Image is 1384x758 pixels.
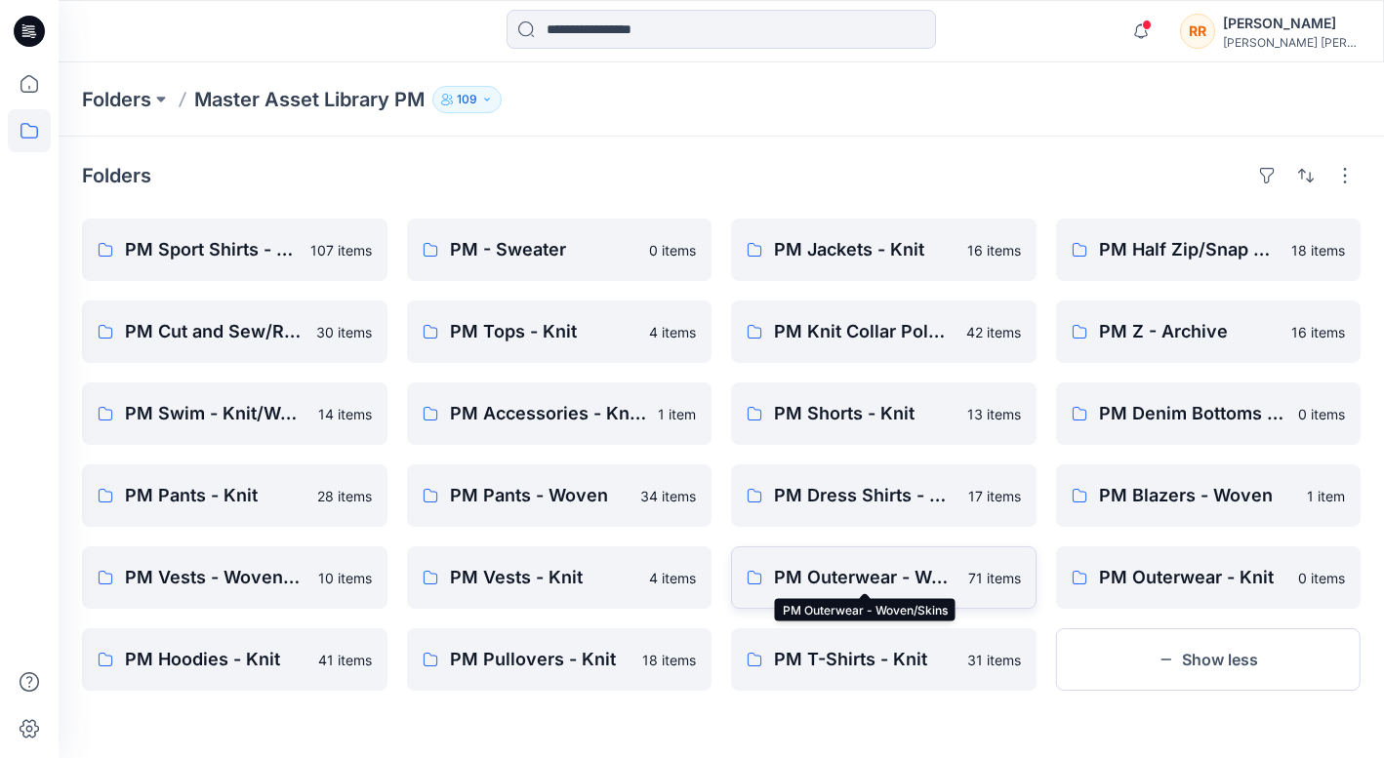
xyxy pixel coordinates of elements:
[774,564,957,591] p: PM Outerwear - Woven/Skins
[125,564,306,591] p: PM Vests - Woven/Skins
[774,646,956,673] p: PM T-Shirts - Knit
[450,236,638,263] p: PM - Sweater
[450,482,630,509] p: PM Pants - Woven
[774,482,957,509] p: PM Dress Shirts - Woven
[731,628,1037,691] a: PM T-Shirts - Knit31 items
[731,300,1037,363] a: PM Knit Collar Polo Shirts - Knit42 items
[1291,322,1345,342] p: 16 items
[407,382,712,445] a: PM Accessories - Knit/Woven1 item
[1298,568,1345,588] p: 0 items
[407,219,712,281] a: PM - Sweater0 items
[1056,219,1362,281] a: PM Half Zip/Snap Mock Neck Pullovers - Knit18 items
[318,650,372,670] p: 41 items
[968,486,1021,506] p: 17 items
[82,628,387,691] a: PM Hoodies - Knit41 items
[407,300,712,363] a: PM Tops - Knit4 items
[1056,464,1362,527] a: PM Blazers - Woven1 item
[316,322,372,342] p: 30 items
[450,318,638,345] p: PM Tops - Knit
[731,219,1037,281] a: PM Jackets - Knit16 items
[649,568,696,588] p: 4 items
[968,568,1021,588] p: 71 items
[125,400,306,427] p: PM Swim - Knit/Woven
[1307,486,1345,506] p: 1 item
[967,404,1021,424] p: 13 items
[82,219,387,281] a: PM Sport Shirts - Woven107 items
[642,650,696,670] p: 18 items
[125,482,305,509] p: PM Pants - Knit
[1223,12,1360,35] div: [PERSON_NAME]
[450,646,631,673] p: PM Pullovers - Knit
[731,382,1037,445] a: PM Shorts - Knit13 items
[317,486,372,506] p: 28 items
[774,318,955,345] p: PM Knit Collar Polo Shirts - Knit
[1291,240,1345,260] p: 18 items
[1099,400,1287,427] p: PM Denim Bottoms - Woven
[125,236,299,263] p: PM Sport Shirts - Woven
[1099,564,1287,591] p: PM Outerwear - Knit
[125,318,305,345] p: PM Cut and Sew/Rugby Polo Shirts - Knit
[731,464,1037,527] a: PM Dress Shirts - Woven17 items
[1099,482,1296,509] p: PM Blazers - Woven
[450,400,647,427] p: PM Accessories - Knit/Woven
[82,382,387,445] a: PM Swim - Knit/Woven14 items
[1099,318,1281,345] p: PM Z - Archive
[125,646,306,673] p: PM Hoodies - Knit
[407,628,712,691] a: PM Pullovers - Knit18 items
[82,164,151,187] h4: Folders
[774,236,956,263] p: PM Jackets - Knit
[966,322,1021,342] p: 42 items
[1223,35,1360,50] div: [PERSON_NAME] [PERSON_NAME]
[774,400,956,427] p: PM Shorts - Knit
[658,404,696,424] p: 1 item
[731,546,1037,609] a: PM Outerwear - Woven/Skins71 items
[457,89,477,110] p: 109
[967,240,1021,260] p: 16 items
[82,300,387,363] a: PM Cut and Sew/Rugby Polo Shirts - Knit30 items
[1056,546,1362,609] a: PM Outerwear - Knit0 items
[310,240,372,260] p: 107 items
[1056,628,1362,691] button: Show less
[1298,404,1345,424] p: 0 items
[318,568,372,588] p: 10 items
[1180,14,1215,49] div: RR
[82,546,387,609] a: PM Vests - Woven/Skins10 items
[1099,236,1281,263] p: PM Half Zip/Snap Mock Neck Pullovers - Knit
[1056,300,1362,363] a: PM Z - Archive16 items
[649,240,696,260] p: 0 items
[640,486,696,506] p: 34 items
[407,464,712,527] a: PM Pants - Woven34 items
[82,86,151,113] a: Folders
[407,546,712,609] a: PM Vests - Knit4 items
[82,464,387,527] a: PM Pants - Knit28 items
[967,650,1021,670] p: 31 items
[1056,382,1362,445] a: PM Denim Bottoms - Woven0 items
[194,86,425,113] p: Master Asset Library PM
[432,86,502,113] button: 109
[649,322,696,342] p: 4 items
[450,564,638,591] p: PM Vests - Knit
[318,404,372,424] p: 14 items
